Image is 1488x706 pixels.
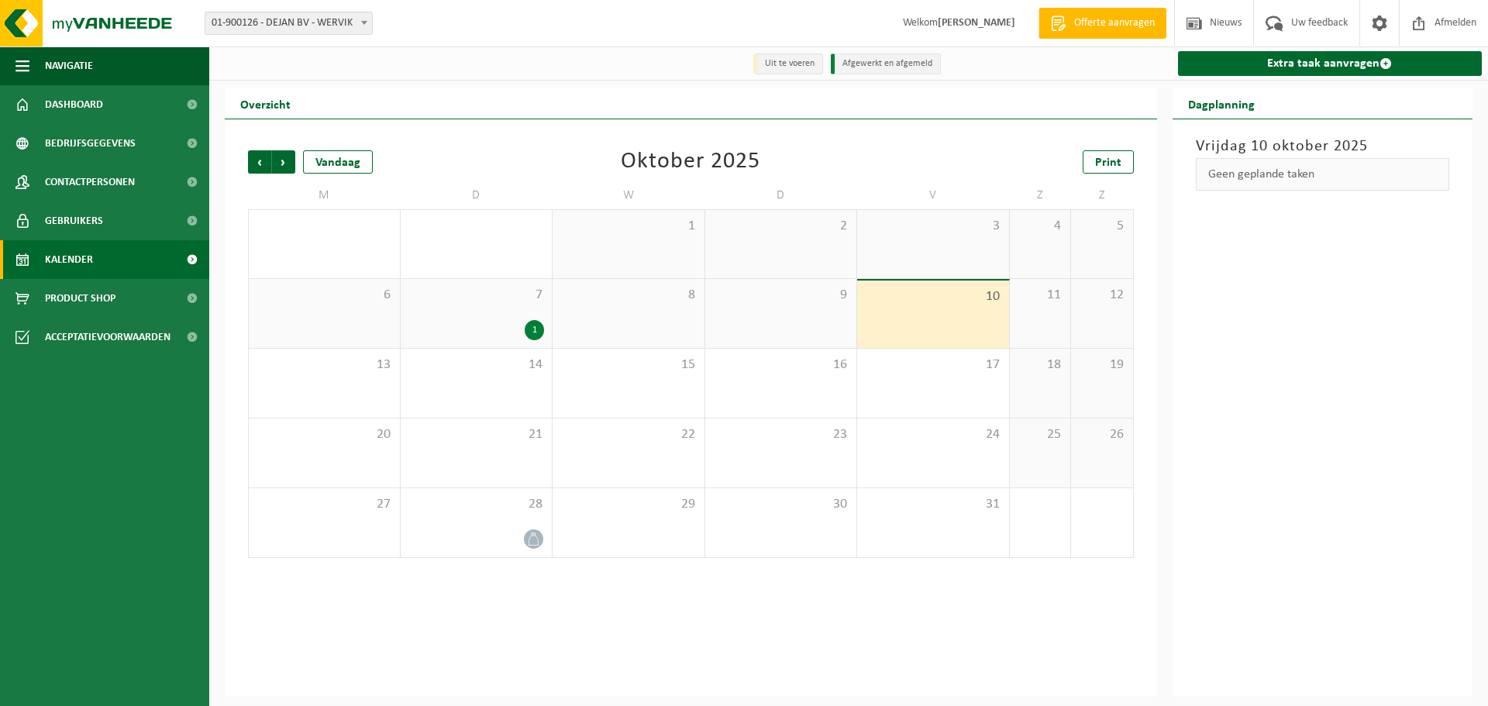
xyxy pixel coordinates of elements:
div: 1 [525,320,544,340]
span: 18 [1018,356,1063,374]
div: Vandaag [303,150,373,174]
span: 22 [560,426,697,443]
span: Acceptatievoorwaarden [45,318,170,356]
td: V [857,181,1010,209]
a: Offerte aanvragen [1038,8,1166,39]
div: Geen geplande taken [1196,158,1450,191]
span: Contactpersonen [45,163,135,201]
span: 30 [713,496,849,513]
span: 3 [865,218,1001,235]
span: 19 [1079,356,1125,374]
a: Extra taak aanvragen [1178,51,1483,76]
h2: Overzicht [225,88,306,119]
span: 17 [865,356,1001,374]
a: Print [1083,150,1134,174]
span: 14 [408,356,545,374]
span: 10 [865,288,1001,305]
h2: Dagplanning [1173,88,1270,119]
span: 11 [1018,287,1063,304]
div: Oktober 2025 [621,150,760,174]
span: 6 [257,287,392,304]
li: Uit te voeren [753,53,823,74]
span: 16 [713,356,849,374]
span: Print [1095,157,1121,169]
span: 5 [1079,218,1125,235]
span: Vorige [248,150,271,174]
span: Product Shop [45,279,115,318]
span: 21 [408,426,545,443]
span: 12 [1079,287,1125,304]
td: M [248,181,401,209]
span: 01-900126 - DEJAN BV - WERVIK [205,12,373,35]
li: Afgewerkt en afgemeld [831,53,941,74]
td: Z [1010,181,1072,209]
td: D [401,181,553,209]
span: 4 [1018,218,1063,235]
span: 1 [560,218,697,235]
span: 2 [713,218,849,235]
span: 9 [713,287,849,304]
span: 27 [257,496,392,513]
span: 29 [560,496,697,513]
td: Z [1071,181,1133,209]
strong: [PERSON_NAME] [938,17,1015,29]
span: Dashboard [45,85,103,124]
span: Navigatie [45,46,93,85]
span: 01-900126 - DEJAN BV - WERVIK [205,12,372,34]
span: Offerte aanvragen [1070,15,1159,31]
td: D [705,181,858,209]
span: Gebruikers [45,201,103,240]
td: W [553,181,705,209]
span: 20 [257,426,392,443]
span: 15 [560,356,697,374]
span: Volgende [272,150,295,174]
span: 7 [408,287,545,304]
span: 25 [1018,426,1063,443]
span: 28 [408,496,545,513]
h3: Vrijdag 10 oktober 2025 [1196,135,1450,158]
span: Bedrijfsgegevens [45,124,136,163]
span: 26 [1079,426,1125,443]
span: 8 [560,287,697,304]
span: 31 [865,496,1001,513]
span: 23 [713,426,849,443]
span: Kalender [45,240,93,279]
span: 13 [257,356,392,374]
span: 24 [865,426,1001,443]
